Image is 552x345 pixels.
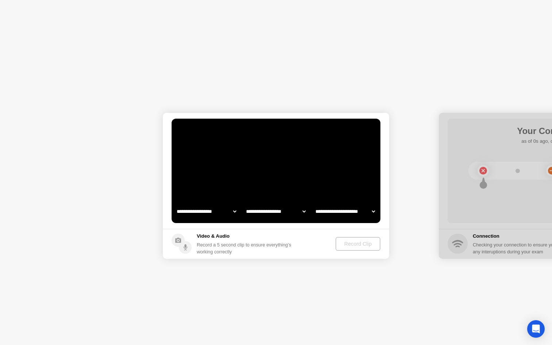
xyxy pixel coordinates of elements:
[175,204,238,219] select: Available cameras
[245,204,307,219] select: Available speakers
[527,320,545,338] div: Open Intercom Messenger
[336,237,380,251] button: Record Clip
[197,233,294,240] h5: Video & Audio
[314,204,376,219] select: Available microphones
[338,241,377,247] div: Record Clip
[197,241,294,255] div: Record a 5 second clip to ensure everything’s working correctly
